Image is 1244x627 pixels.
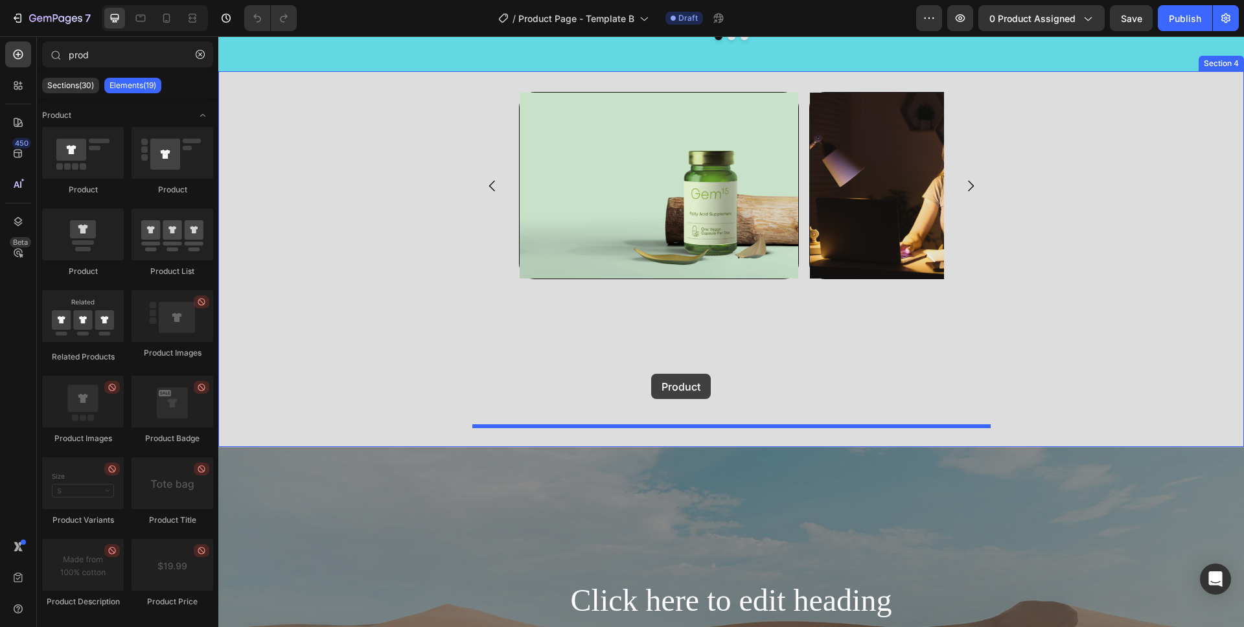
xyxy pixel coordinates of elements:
div: Product Images [42,433,124,444]
span: Save [1121,13,1142,24]
span: 0 product assigned [989,12,1076,25]
p: Elements(19) [109,80,156,91]
div: Beta [10,237,31,247]
button: Publish [1158,5,1212,31]
div: 450 [12,138,31,148]
div: Related Products [42,351,124,363]
span: Product [42,109,71,121]
button: Save [1110,5,1153,31]
div: Product Description [42,596,124,608]
input: Search Sections & Elements [42,41,213,67]
div: Product [132,184,213,196]
div: Product Title [132,514,213,526]
p: Sections(30) [47,80,94,91]
button: 0 product assigned [978,5,1105,31]
span: Toggle open [192,105,213,126]
iframe: Design area [218,36,1244,627]
span: Product Page - Template B [518,12,634,25]
p: 7 [85,10,91,26]
div: Product Price [132,596,213,608]
div: Product Badge [132,433,213,444]
div: Product [42,184,124,196]
div: Publish [1169,12,1201,25]
span: Draft [678,12,698,24]
div: Product Images [132,347,213,359]
div: Undo/Redo [244,5,297,31]
span: / [513,12,516,25]
div: Product List [132,266,213,277]
div: Product [42,266,124,277]
div: Product Variants [42,514,124,526]
button: 7 [5,5,97,31]
div: Open Intercom Messenger [1200,564,1231,595]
